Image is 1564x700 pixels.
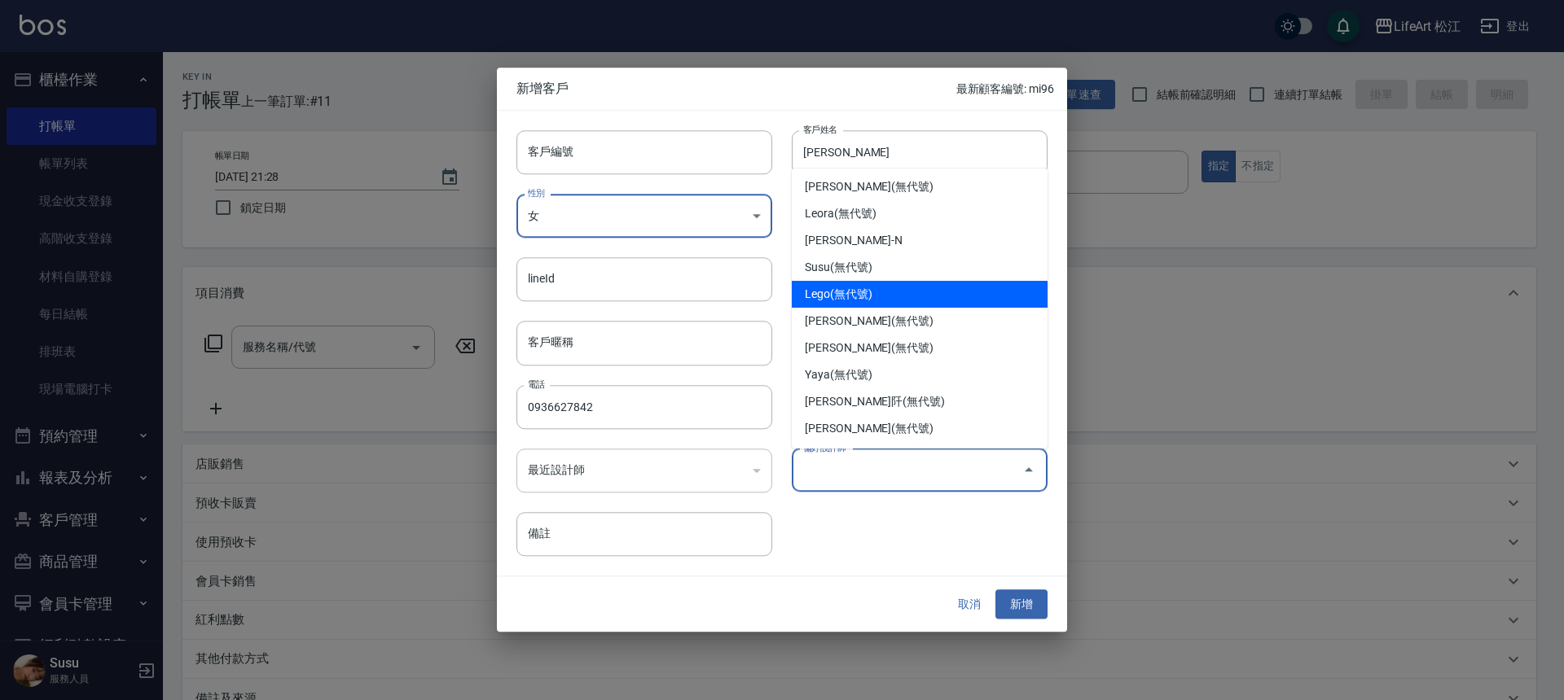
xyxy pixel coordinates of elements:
li: Yaya(無代號) [792,361,1048,388]
span: 新增客戶 [516,81,956,97]
label: 電話 [528,378,545,390]
li: Susu(無代號) [792,254,1048,281]
li: [PERSON_NAME]阡(無代號) [792,388,1048,415]
button: Close [1016,457,1042,483]
div: 女 [516,194,772,238]
li: Leora(無代號) [792,200,1048,227]
label: 客戶姓名 [803,123,837,135]
label: 偏好設計師 [803,441,846,453]
li: [PERSON_NAME](無代號) [792,173,1048,200]
li: [PERSON_NAME](無代號) [792,335,1048,361]
li: Lego(無代號) [792,281,1048,308]
li: [PERSON_NAME](無代號) [792,415,1048,442]
label: 性別 [528,186,545,199]
li: [PERSON_NAME](無代號) [792,308,1048,335]
button: 新增 [995,589,1048,619]
p: 最新顧客編號: mi96 [956,81,1054,98]
li: [PERSON_NAME]-N [792,227,1048,254]
button: 取消 [943,589,995,619]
